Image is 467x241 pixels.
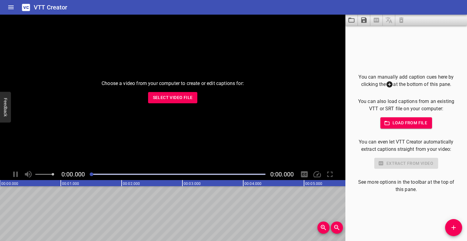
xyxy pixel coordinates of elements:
[61,171,85,178] span: Current Time
[355,179,457,193] p: See more options in the toolbar at the top of this pane.
[299,168,310,180] div: Hide/Show Captions
[1,182,18,186] text: 00:00.000
[102,80,244,87] p: Choose a video from your computer to create or edit captions for:
[445,219,462,236] button: Add Cue
[383,15,395,26] span: Add some captions below, then you can translate them.
[355,138,457,153] p: You can even let VTT Creator automatically extract captions straight from your video:
[62,182,79,186] text: 00:01.000
[360,16,368,24] svg: Save captions to file
[331,222,343,234] button: Zoom Out
[34,2,67,12] h6: VTT Creator
[305,182,322,186] text: 00:05.000
[123,182,140,186] text: 00:02.000
[153,94,193,101] span: Select Video File
[370,15,383,26] span: Select a video in the pane to the left, then you can automatically extract captions.
[345,15,358,26] button: Load captions from file
[348,16,355,24] svg: Load captions from file
[355,73,457,88] p: You can manually add caption cues here by clicking the at the bottom of this pane.
[270,171,294,178] span: Video Duration
[385,119,427,127] span: Load from file
[355,158,457,169] div: Select a video in the pane to the left to use this feature
[380,117,432,129] button: Load from file
[148,92,198,103] button: Select Video File
[184,182,201,186] text: 00:03.000
[324,168,336,180] div: Toggle Full Screen
[244,182,261,186] text: 00:04.000
[358,15,370,26] button: Save captions to file
[90,174,265,175] div: Play progress
[317,222,330,234] button: Zoom In
[355,98,457,112] p: You can also load captions from an existing VTT or SRT file on your computer:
